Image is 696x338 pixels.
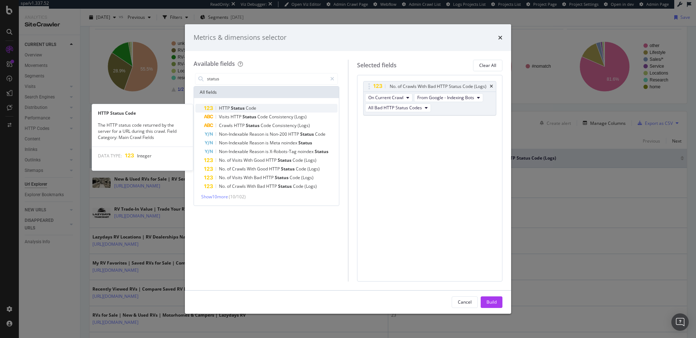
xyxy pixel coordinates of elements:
div: Cancel [458,299,472,305]
span: HTTP [234,122,246,128]
div: No. of Crawls With Bad HTTP Status Code (Logs)timesOn Current CrawlFrom Google - Indexing BotsAll... [363,81,497,115]
span: Code [296,166,307,172]
div: times [498,33,502,42]
span: (Logs) [301,174,314,181]
span: Status [298,140,312,146]
span: Bad [254,174,263,181]
span: Non-Indexable [219,140,249,146]
span: With [247,166,257,172]
span: (Logs) [307,166,320,172]
span: Status [278,183,293,189]
span: Status [315,148,328,155]
span: Reason [249,131,265,137]
span: HTTP [219,105,231,111]
button: Cancel [452,296,478,308]
span: Visits [232,157,244,163]
div: modal [185,24,511,314]
span: Status [243,114,257,120]
span: noindex [298,148,315,155]
span: Status [300,131,315,137]
span: HTTP [269,166,281,172]
span: (Logs) [304,183,317,189]
button: Build [481,296,502,308]
span: Consistency [269,114,294,120]
span: of [227,183,232,189]
span: Consistency [272,122,298,128]
span: Status [278,157,293,163]
span: noindex [281,140,298,146]
span: HTTP [288,131,300,137]
span: of [227,174,232,181]
span: No. [219,174,227,181]
span: No. [219,166,227,172]
span: From Google - Indexing Bots [417,94,474,101]
button: On Current Crawl [365,93,413,102]
span: HTTP [231,114,243,120]
span: (Logs) [304,157,316,163]
input: Search by field name [206,73,327,84]
span: With [247,183,257,189]
span: Non-200 [270,131,288,137]
span: All Bad HTTP Status Codes [368,105,422,111]
span: ( 10 / 102 ) [229,194,246,200]
span: HTTP [263,174,275,181]
div: Metrics & dimensions selector [194,33,286,42]
span: Code [315,131,326,137]
div: Clear All [479,62,496,68]
span: Code [290,174,301,181]
div: Selected fields [357,61,397,69]
button: From Google - Indexing Bots [414,93,483,102]
span: Code [293,183,304,189]
div: HTTP Status Code [92,110,193,116]
span: Status [231,105,246,111]
span: Status [281,166,296,172]
span: Reason [249,148,265,155]
span: Show 10 more [201,194,228,200]
span: Visits [232,174,244,181]
span: Status [275,174,290,181]
span: On Current Crawl [368,94,403,101]
span: Status [246,122,261,128]
span: Reason [249,140,265,146]
span: No. [219,183,227,189]
div: Available fields [194,60,235,68]
span: With [244,157,254,163]
span: Non-Indexable [219,131,249,137]
span: Code [293,157,304,163]
span: No. [219,157,227,163]
span: With [244,174,254,181]
button: All Bad HTTP Status Codes [365,103,431,112]
span: Crawls [232,166,247,172]
span: Good [254,157,266,163]
span: (Logs) [294,114,307,120]
span: X-Robots-Tag [270,148,298,155]
div: The HTTP status code returned by the server for a URL during this crawl. Field Category: Main Cra... [92,122,193,140]
div: Open Intercom Messenger [671,313,689,331]
span: Code [257,114,269,120]
span: (Logs) [298,122,310,128]
span: HTTP [266,157,278,163]
div: times [490,84,493,89]
span: Crawls [232,183,247,189]
span: Code [261,122,272,128]
button: Clear All [473,60,502,71]
span: Crawls [219,122,234,128]
span: HTTP [266,183,278,189]
span: Code [246,105,256,111]
span: of [227,157,232,163]
span: Bad [257,183,266,189]
span: is [265,131,270,137]
span: is [265,140,270,146]
div: All fields [194,86,339,98]
div: No. of Crawls With Bad HTTP Status Code (Logs) [390,83,486,90]
span: Visits [219,114,231,120]
span: Non-Indexable [219,148,249,155]
span: Meta [270,140,281,146]
span: Good [257,166,269,172]
div: Build [486,299,497,305]
span: is [265,148,270,155]
span: of [227,166,232,172]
